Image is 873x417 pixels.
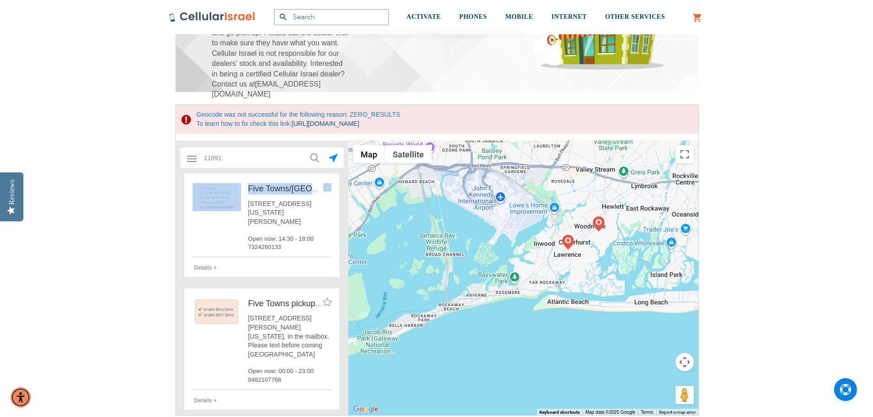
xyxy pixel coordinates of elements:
[659,410,696,415] a: Report a map error
[351,403,381,415] img: Google
[248,314,331,359] span: [STREET_ADDRESS][PERSON_NAME][US_STATE], In the mailbox. Please text before coming [GEOGRAPHIC_DATA]
[291,120,359,127] a: [URL][DOMAIN_NAME]
[194,397,217,404] span: Details +
[351,403,381,415] a: Open this area in Google Maps (opens a new window)
[11,387,31,407] div: Accessibility Menu
[169,11,256,22] img: Cellular Israel Logo
[248,367,331,375] span: Open now: 00:00 - 23:00
[323,298,331,306] img: favorites_store_disabled.png
[675,145,694,163] button: Toggle fullscreen view
[248,243,331,251] span: 7324260133
[675,386,694,404] button: Drag Pegman onto the map to open Street View
[194,265,217,271] span: Details +
[459,13,487,20] span: PHONES
[323,183,331,191] img: favorites_store_disabled.png
[212,7,349,100] span: These locations are walk-in only; you cannot order on the website in advance and go pick up. Plea...
[539,409,580,416] button: Keyboard shortcuts
[551,13,587,20] span: INTERNET
[198,149,326,167] input: Enter a location
[605,13,665,20] span: OTHER SERVICES
[8,179,16,205] div: Reviews
[248,235,331,243] span: Open now: 14:30 - 18:00
[505,13,533,20] span: MOBILE
[353,145,385,163] button: Show street map
[248,299,348,308] span: Five Towns pickup location.
[675,353,694,371] button: Map camera controls
[248,184,393,193] span: Five Towns/[GEOGRAPHIC_DATA] Flip
[192,183,241,211] img: https://cellularisrael.com/media/mageplaza/store_locator/f/a/far_rockaway-rentals-lt-k_phones-no_...
[248,200,331,227] span: [STREET_ADDRESS][US_STATE][PERSON_NAME]
[248,376,331,384] span: 8482107768
[192,298,241,326] img: https://cellularisrael.com/media/mageplaza/store_locator/p/i/pickup_locations_xtra_hot_sims.png
[641,410,653,415] a: Terms
[585,410,635,415] span: Map data ©2025 Google
[406,13,441,20] span: ACTIVATE
[274,9,389,25] input: Search
[176,105,698,134] span: Geocode was not successful for the following reason: ZERO_RESULTS To learn how to fix check this ...
[385,145,432,163] button: Show satellite imagery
